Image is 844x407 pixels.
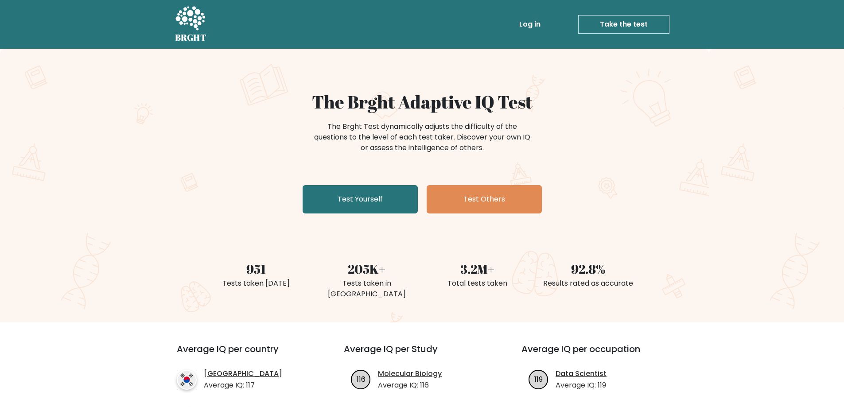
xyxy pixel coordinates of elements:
[303,185,418,213] a: Test Yourself
[516,16,544,33] a: Log in
[538,278,638,289] div: Results rated as accurate
[175,4,207,45] a: BRGHT
[344,344,500,365] h3: Average IQ per Study
[357,374,366,384] text: 116
[534,374,543,384] text: 119
[556,368,607,379] a: Data Scientist
[206,260,306,278] div: 951
[177,344,312,365] h3: Average IQ per country
[317,260,417,278] div: 205K+
[317,278,417,299] div: Tests taken in [GEOGRAPHIC_DATA]
[206,278,306,289] div: Tests taken [DATE]
[428,278,528,289] div: Total tests taken
[538,260,638,278] div: 92.8%
[206,91,638,112] h1: The Brght Adaptive IQ Test
[378,368,442,379] a: Molecular Biology
[378,380,442,391] p: Average IQ: 116
[175,32,207,43] h5: BRGHT
[521,344,678,365] h3: Average IQ per occupation
[427,185,542,213] a: Test Others
[177,370,197,390] img: country
[428,260,528,278] div: 3.2M+
[204,368,282,379] a: [GEOGRAPHIC_DATA]
[556,380,607,391] p: Average IQ: 119
[204,380,282,391] p: Average IQ: 117
[311,121,533,153] div: The Brght Test dynamically adjusts the difficulty of the questions to the level of each test take...
[578,15,669,34] a: Take the test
